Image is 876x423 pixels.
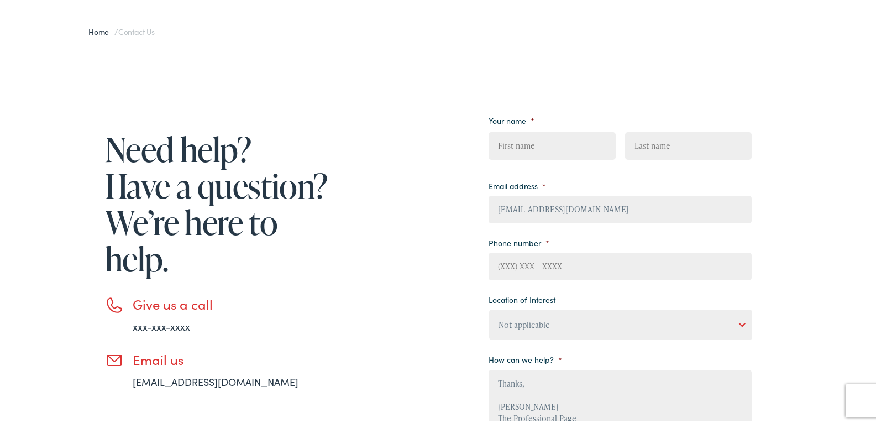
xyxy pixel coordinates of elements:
[489,250,752,278] input: (XXX) XXX - XXXX
[625,130,752,158] input: Last name
[489,236,549,246] label: Phone number
[133,294,332,310] h3: Give us a call
[489,113,534,123] label: Your name
[88,24,155,35] span: /
[88,24,114,35] a: Home
[489,293,555,302] label: Location of Interest
[133,349,332,365] h3: Email us
[489,179,546,189] label: Email address
[489,194,752,221] input: example@email.com
[133,317,190,331] a: xxx-xxx-xxxx
[133,373,298,387] a: [EMAIL_ADDRESS][DOMAIN_NAME]
[489,130,615,158] input: First name
[118,24,155,35] span: Contact Us
[489,352,562,362] label: How can we help?
[105,129,332,275] h1: Need help? Have a question? We’re here to help.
